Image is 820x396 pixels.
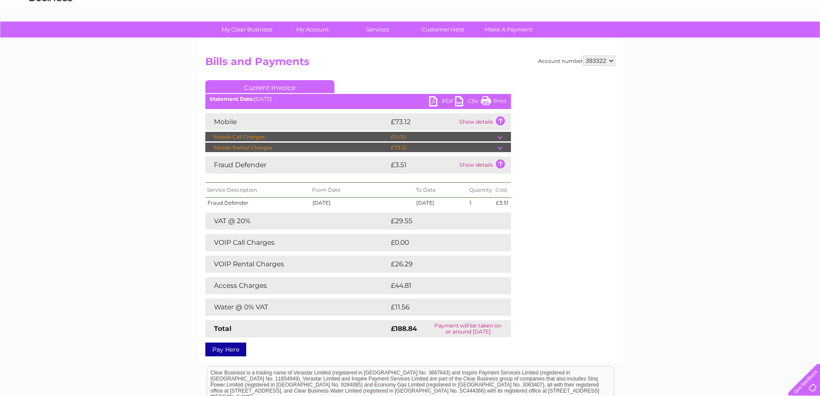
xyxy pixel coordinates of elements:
[668,37,685,43] a: Water
[205,96,511,102] div: [DATE]
[205,234,389,251] td: VOIP Call Charges
[389,277,493,294] td: £44.81
[214,324,232,333] strong: Total
[457,113,511,131] td: Show details
[455,96,481,109] a: CSV
[690,37,709,43] a: Energy
[205,156,389,174] td: Fraud Defender
[210,96,254,102] b: Statement Date:
[414,198,468,208] td: [DATE]
[389,212,493,230] td: £29.55
[205,343,246,356] a: Pay Here
[205,132,389,142] td: Mobile Call Charges
[538,56,615,66] div: Account number
[658,4,717,15] a: 0333 014 3131
[714,37,740,43] a: Telecoms
[29,22,73,49] img: logo.png
[389,113,457,131] td: £73.12
[745,37,758,43] a: Blog
[277,22,348,37] a: My Account
[494,198,511,208] td: £3.51
[408,22,479,37] a: Customer Help
[310,198,414,208] td: [DATE]
[205,256,389,273] td: VOIP Rental Charges
[310,183,414,198] th: From Date
[205,198,311,208] td: Fraud Defender
[389,256,494,273] td: £26.29
[205,277,389,294] td: Access Charges
[473,22,544,37] a: Make A Payment
[389,299,492,316] td: £11.56
[425,320,511,337] td: Payment will be taken on or around [DATE]
[481,96,507,109] a: Print
[391,324,417,333] strong: £188.84
[205,183,311,198] th: Service Description
[389,156,457,174] td: £3.51
[205,299,389,316] td: Water @ 0% VAT
[205,143,389,153] td: Mobile Rental Charges
[205,113,389,131] td: Mobile
[429,96,455,109] a: PDF
[467,198,494,208] td: 1
[414,183,468,198] th: To Date
[389,234,491,251] td: £0.00
[494,183,511,198] th: Cost
[205,212,389,230] td: VAT @ 20%
[467,183,494,198] th: Quantity
[389,143,498,153] td: £73.12
[207,5,614,42] div: Clear Business is a trading name of Verastar Limited (registered in [GEOGRAPHIC_DATA] No. 3667643...
[389,132,498,142] td: £0.00
[457,156,511,174] td: Show details
[342,22,413,37] a: Services
[792,37,812,43] a: Log out
[763,37,784,43] a: Contact
[205,56,615,72] h2: Bills and Payments
[211,22,282,37] a: My Clear Business
[205,80,334,93] a: Current Invoice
